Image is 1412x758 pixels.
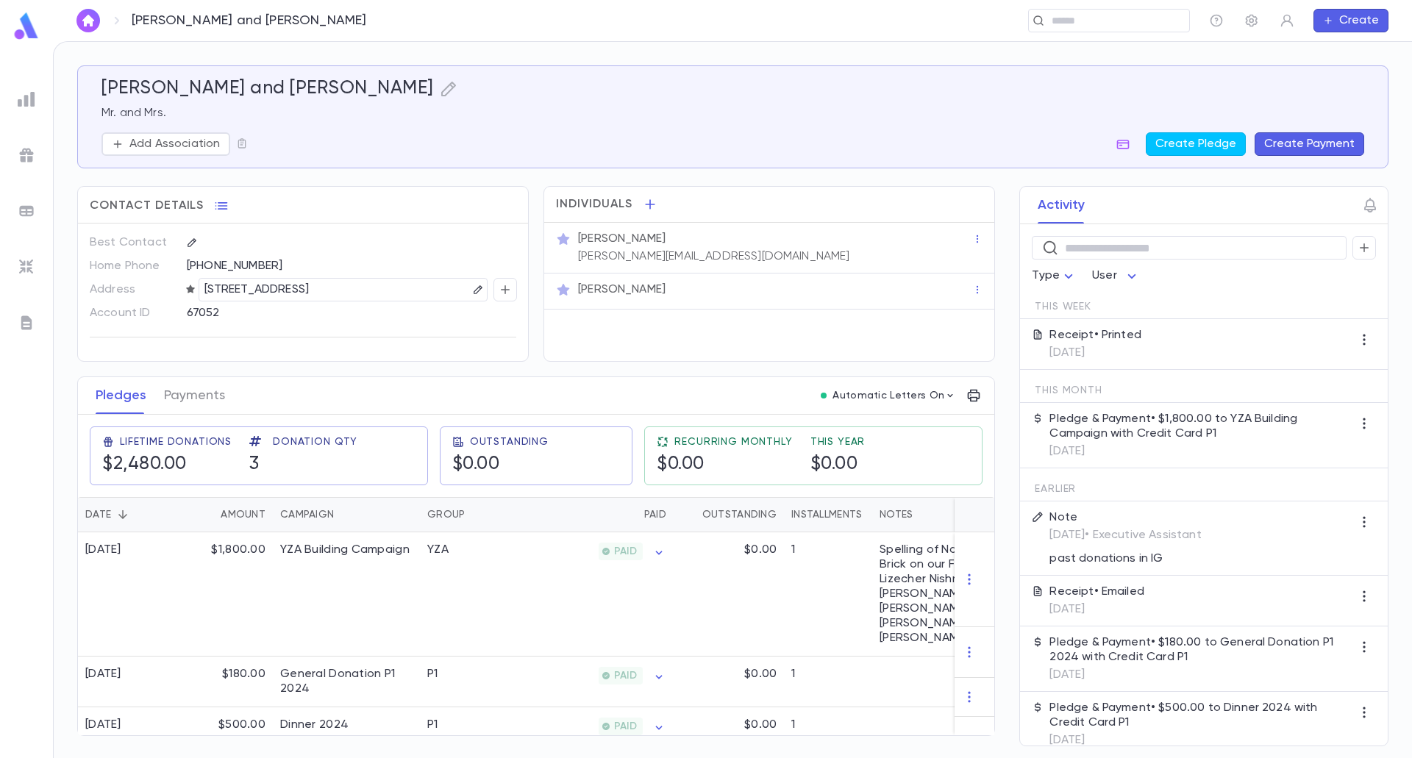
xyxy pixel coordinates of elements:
[90,278,174,301] p: Address
[221,497,265,532] div: Amount
[810,454,866,476] h5: $0.00
[608,670,643,682] span: PAID
[1049,733,1352,748] p: [DATE]
[280,667,413,696] div: General Donation P1 2024
[1049,635,1352,665] p: Pledge & Payment • $180.00 to General Donation P1 2024 with Credit Card P1
[880,543,1049,646] div: Spelling of Name for Your Brick on our Foundation Wall Lizecher Nishmas [PERSON_NAME] [PERSON_NAM...
[280,718,349,732] div: Dinner 2024
[1255,132,1364,156] button: Create Payment
[187,254,516,276] div: [PHONE_NUMBER]
[204,281,310,298] p: [STREET_ADDRESS]
[111,503,135,526] button: Sort
[1049,444,1352,459] p: [DATE]
[18,146,35,164] img: campaigns_grey.99e729a5f7ee94e3726e6486bddda8f1.svg
[1049,584,1144,599] p: Receipt • Emailed
[427,718,438,732] div: P1
[674,497,784,532] div: Outstanding
[85,543,121,557] div: [DATE]
[702,497,777,532] div: Outstanding
[744,667,777,682] p: $0.00
[1049,602,1144,617] p: [DATE]
[657,454,792,476] h5: $0.00
[177,497,273,532] div: Amount
[18,202,35,220] img: batches_grey.339ca447c9d9533ef1741baa751efc33.svg
[744,718,777,732] p: $0.00
[85,667,121,682] div: [DATE]
[744,543,777,557] p: $0.00
[129,137,220,151] p: Add Association
[90,199,204,213] span: Contact Details
[880,497,913,532] div: Notes
[101,132,230,156] button: Add Association
[1313,9,1388,32] button: Create
[85,718,121,732] div: [DATE]
[791,497,862,532] div: Installments
[608,546,643,557] span: PAID
[470,436,549,448] span: Outstanding
[578,249,850,264] p: [PERSON_NAME][EMAIL_ADDRESS][DOMAIN_NAME]
[90,301,174,325] p: Account ID
[810,436,866,448] span: This Year
[427,543,449,557] div: YZA
[1035,301,1091,312] span: This Week
[1049,701,1352,730] p: Pledge & Payment • $500.00 to Dinner 2024 with Credit Card P1
[12,12,41,40] img: logo
[1092,262,1141,290] div: User
[1049,328,1141,343] p: Receipt • Printed
[427,667,438,682] div: P1
[530,497,674,532] div: Paid
[784,497,872,532] div: Installments
[164,377,225,414] button: Payments
[644,497,666,532] div: Paid
[1049,551,1201,566] p: past donations in IG
[784,532,872,657] div: 1
[452,454,549,476] h5: $0.00
[273,497,420,532] div: Campaign
[18,258,35,276] img: imports_grey.530a8a0e642e233f2baf0ef88e8c9fcb.svg
[96,377,146,414] button: Pledges
[1032,262,1077,290] div: Type
[1038,187,1085,224] button: Activity
[608,721,643,732] span: PAID
[120,436,232,448] span: Lifetime Donations
[177,532,273,657] div: $1,800.00
[784,657,872,707] div: 1
[815,385,962,406] button: Automatic Letters On
[674,436,792,448] span: Recurring Monthly
[273,436,357,448] span: Donation Qty
[101,78,434,100] h5: [PERSON_NAME] and [PERSON_NAME]
[872,497,1056,532] div: Notes
[18,90,35,108] img: reports_grey.c525e4749d1bce6a11f5fe2a8de1b229.svg
[578,282,666,297] p: [PERSON_NAME]
[784,707,872,746] div: 1
[1092,270,1117,282] span: User
[832,390,944,401] p: Automatic Letters On
[556,197,632,212] span: Individuals
[18,314,35,332] img: letters_grey.7941b92b52307dd3b8a917253454ce1c.svg
[177,657,273,707] div: $180.00
[1049,528,1201,543] p: [DATE] • Executive Assistant
[85,497,111,532] div: Date
[249,454,357,476] h5: 3
[420,497,530,532] div: Group
[1049,346,1141,360] p: [DATE]
[102,454,232,476] h5: $2,480.00
[177,707,273,746] div: $500.00
[280,497,334,532] div: Campaign
[90,231,174,254] p: Best Contact
[101,106,1364,121] p: Mr. and Mrs.
[1032,270,1060,282] span: Type
[187,301,443,323] div: 67052
[1035,385,1102,396] span: This Month
[90,254,174,278] p: Home Phone
[79,15,97,26] img: home_white.a664292cf8c1dea59945f0da9f25487c.svg
[1035,483,1076,495] span: Earlier
[578,232,666,246] p: [PERSON_NAME]
[427,497,465,532] div: Group
[1146,132,1246,156] button: Create Pledge
[132,12,367,29] p: [PERSON_NAME] and [PERSON_NAME]
[280,543,410,557] div: YZA Building Campaign
[78,497,177,532] div: Date
[1049,668,1352,682] p: [DATE]
[1049,510,1201,525] p: Note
